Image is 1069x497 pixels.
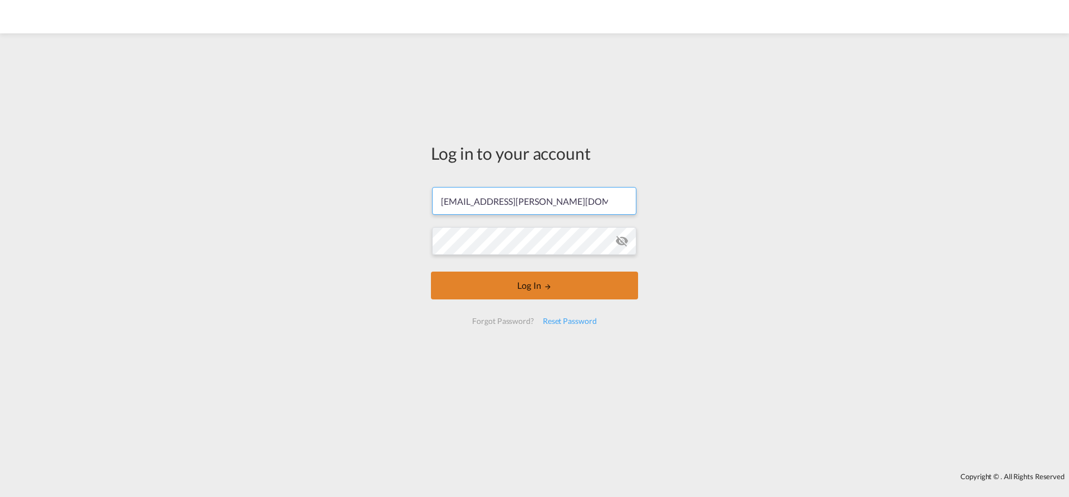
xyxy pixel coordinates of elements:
[468,311,538,331] div: Forgot Password?
[538,311,601,331] div: Reset Password
[432,187,636,215] input: Enter email/phone number
[431,141,638,165] div: Log in to your account
[615,234,629,248] md-icon: icon-eye-off
[431,272,638,299] button: LOGIN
